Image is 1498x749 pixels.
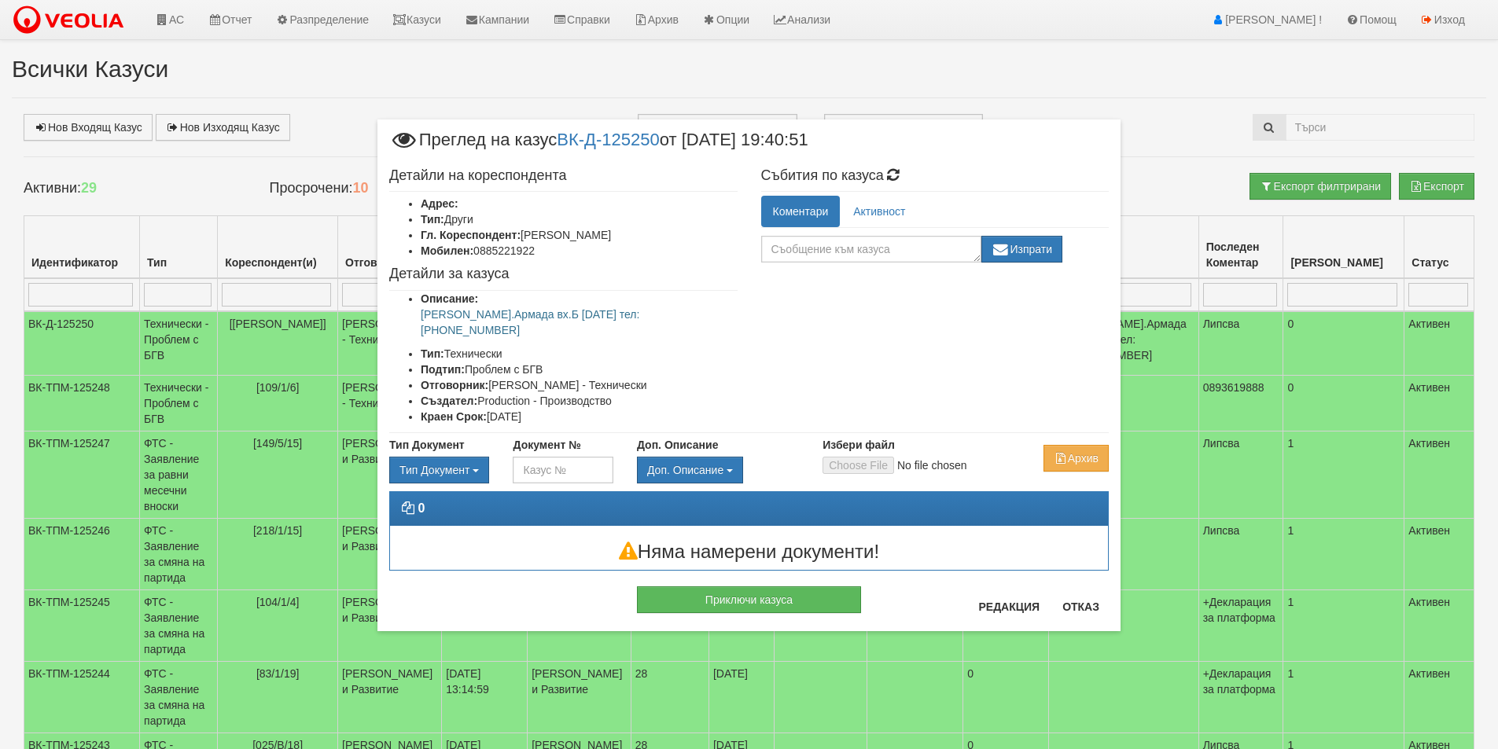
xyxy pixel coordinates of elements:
[637,437,718,453] label: Доп. Описание
[421,409,738,424] li: [DATE]
[513,457,613,483] input: Казус №
[1043,445,1109,472] button: Архив
[557,129,659,149] a: ВК-Д-125250
[418,501,425,515] strong: 0
[761,168,1110,184] h4: Събития по казуса
[421,292,478,305] b: Описание:
[421,244,473,257] b: Мобилен:
[841,196,917,227] a: Активност
[637,457,799,483] div: Двоен клик, за изчистване на избраната стойност.
[389,168,738,184] h4: Детайли на кореспондента
[390,542,1108,562] h3: Няма намерени документи!
[421,307,738,338] p: [PERSON_NAME].Армада вх.Б [DATE] тел:[PHONE_NUMBER]
[421,227,738,243] li: [PERSON_NAME]
[421,377,738,393] li: [PERSON_NAME] - Технически
[389,266,738,282] h4: Детайли за казуса
[421,243,738,259] li: 0885221922
[421,395,477,407] b: Създател:
[647,464,723,476] span: Доп. Описание
[421,362,738,377] li: Проблем с БГВ
[389,457,489,483] div: Двоен клик, за изчистване на избраната стойност.
[421,346,738,362] li: Технически
[637,457,743,483] button: Доп. Описание
[421,197,458,210] b: Адрес:
[389,131,808,160] span: Преглед на казус от [DATE] 19:40:51
[421,363,465,376] b: Подтип:
[421,211,738,227] li: Други
[421,347,444,360] b: Тип:
[421,229,521,241] b: Гл. Кореспондент:
[421,393,738,409] li: Production - Производство
[823,437,895,453] label: Избери файл
[637,586,861,613] button: Приключи казуса
[513,437,580,453] label: Документ №
[421,213,444,226] b: Тип:
[389,437,465,453] label: Тип Документ
[389,457,489,483] button: Тип Документ
[421,379,488,391] b: Отговорник:
[421,410,487,423] b: Краен Срок:
[761,196,841,227] a: Коментари
[981,236,1063,263] button: Изпрати
[399,464,469,476] span: Тип Документ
